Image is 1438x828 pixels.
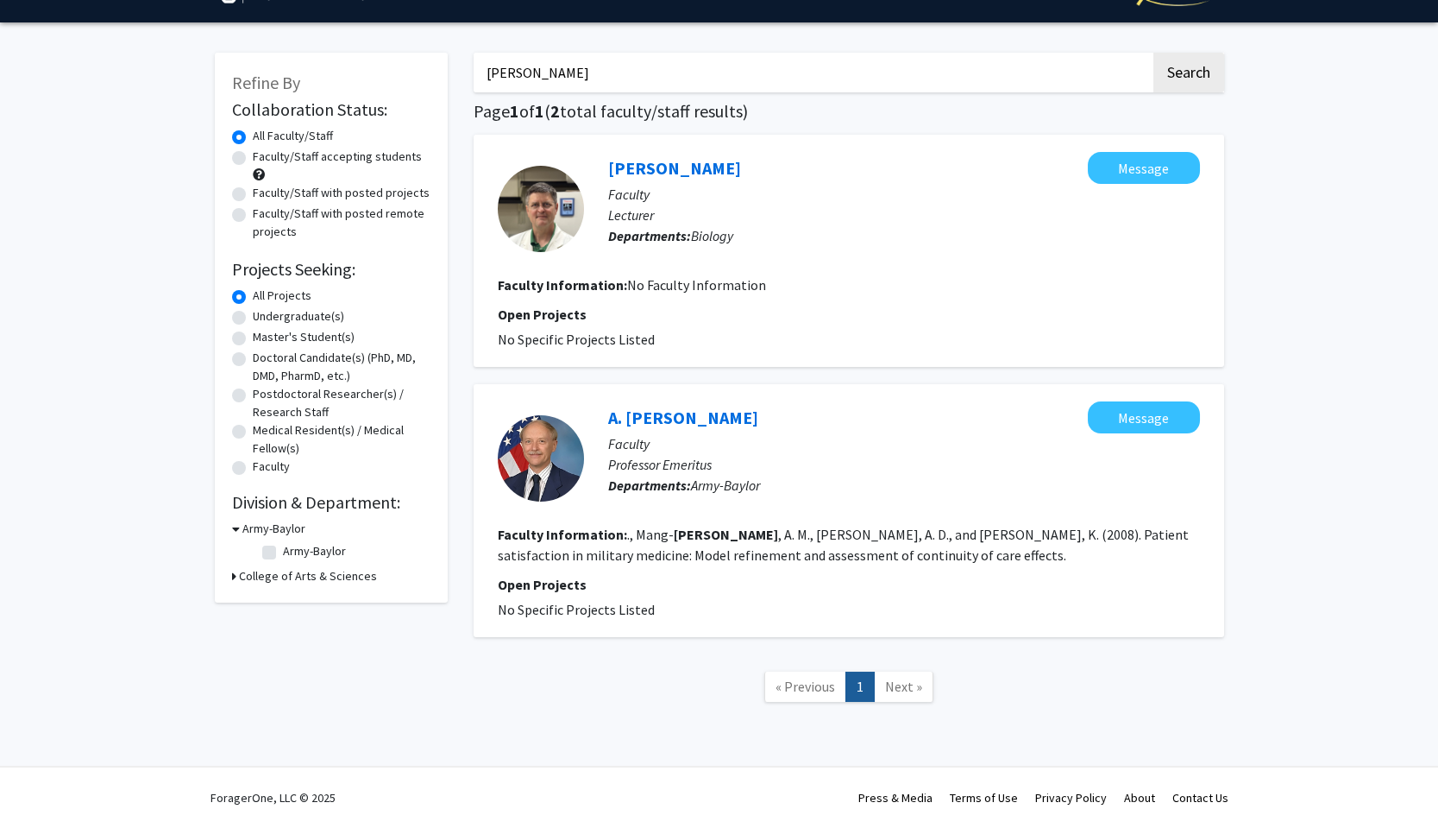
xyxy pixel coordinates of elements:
a: About [1124,790,1155,806]
b: Faculty Information: [498,526,627,543]
p: Faculty [608,433,1200,454]
b: Faculty Information: [498,276,627,294]
a: Next Page [874,672,933,702]
a: Contact Us [1172,790,1228,806]
span: 1 [510,100,519,122]
iframe: Chat [13,750,73,815]
h2: Division & Department: [232,492,430,513]
span: « Previous [776,678,835,695]
a: Previous Page [764,672,846,702]
nav: Page navigation [474,654,1224,724]
h3: Army-Baylor [242,520,305,538]
input: Search Keywords [474,53,1151,92]
a: [PERSON_NAME] [608,157,741,179]
label: Medical Resident(s) / Medical Fellow(s) [253,421,430,458]
label: Faculty [253,458,290,476]
p: Lecturer [608,205,1200,225]
span: No Specific Projects Listed [498,331,655,348]
b: Departments: [608,227,691,244]
span: No Faculty Information [627,276,766,294]
div: ForagerOne, LLC © 2025 [210,768,336,828]
span: 1 [535,100,544,122]
label: All Projects [253,287,311,305]
h3: College of Arts & Sciences [239,567,377,585]
label: Faculty/Staff with posted projects [253,184,430,202]
a: Privacy Policy [1035,790,1107,806]
span: Refine By [232,72,300,93]
h2: Collaboration Status: [232,99,430,120]
label: Master's Student(s) [253,328,355,346]
p: Professor Emeritus [608,454,1200,475]
label: All Faculty/Staff [253,127,333,145]
label: Faculty/Staff with posted remote projects [253,205,430,241]
span: Army-Baylor [691,477,760,494]
span: 2 [550,100,560,122]
label: Undergraduate(s) [253,307,344,326]
h1: Page of ( total faculty/staff results) [474,101,1224,122]
a: A. [PERSON_NAME] [608,407,758,428]
button: Search [1153,53,1224,92]
button: Message Jon Lawson [1088,152,1200,184]
fg-read-more: ., Mang- , A. M., [PERSON_NAME], A. D., and [PERSON_NAME], K. (2008). Patient satisfaction in mil... [498,526,1189,564]
p: Open Projects [498,304,1200,325]
b: Departments: [608,477,691,494]
h2: Projects Seeking: [232,259,430,280]
p: Open Projects [498,574,1200,595]
label: Doctoral Candidate(s) (PhD, MD, DMD, PharmD, etc.) [253,349,430,385]
span: No Specific Projects Listed [498,601,655,618]
label: Army-Baylor [283,542,346,560]
label: Faculty/Staff accepting students [253,148,422,166]
a: Press & Media [858,790,933,806]
label: Postdoctoral Researcher(s) / Research Staff [253,385,430,421]
button: Message A. David Mangelsdorff [1088,401,1200,433]
span: Next » [885,678,922,695]
a: 1 [845,672,875,702]
p: Faculty [608,184,1200,205]
b: [PERSON_NAME] [674,526,778,543]
a: Terms of Use [950,790,1018,806]
span: Biology [691,227,733,244]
